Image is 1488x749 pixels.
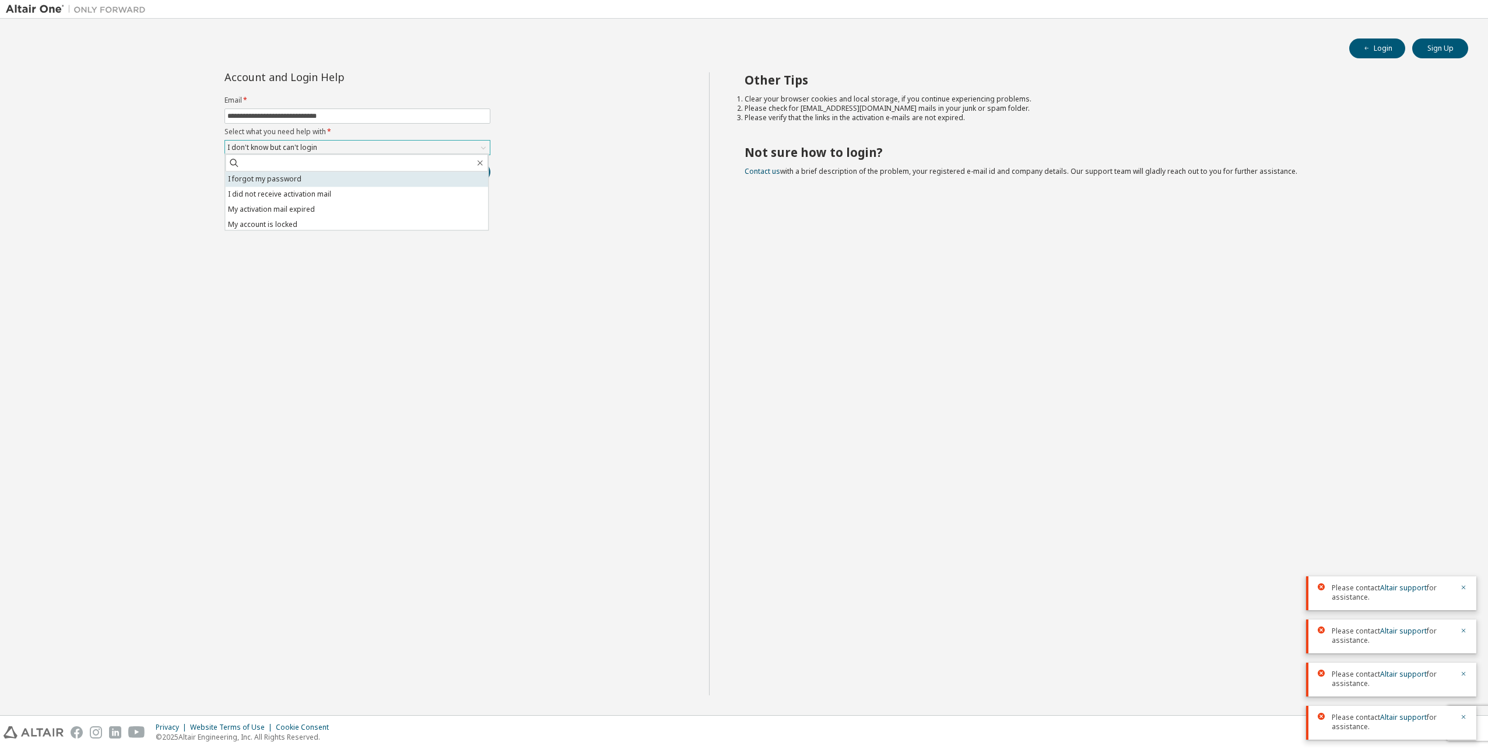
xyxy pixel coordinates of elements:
[1332,626,1453,645] span: Please contact for assistance.
[226,141,319,154] div: I don't know but can't login
[745,166,1297,176] span: with a brief description of the problem, your registered e-mail id and company details. Our suppo...
[224,127,490,136] label: Select what you need help with
[3,726,64,738] img: altair_logo.svg
[1412,38,1468,58] button: Sign Up
[745,94,1448,104] li: Clear your browser cookies and local storage, if you continue experiencing problems.
[190,723,276,732] div: Website Terms of Use
[90,726,102,738] img: instagram.svg
[156,723,190,732] div: Privacy
[1332,670,1453,688] span: Please contact for assistance.
[1380,712,1427,722] a: Altair support
[745,104,1448,113] li: Please check for [EMAIL_ADDRESS][DOMAIN_NAME] mails in your junk or spam folder.
[224,96,490,105] label: Email
[745,113,1448,123] li: Please verify that the links in the activation e-mails are not expired.
[1380,583,1427,593] a: Altair support
[71,726,83,738] img: facebook.svg
[128,726,145,738] img: youtube.svg
[745,72,1448,87] h2: Other Tips
[1349,38,1405,58] button: Login
[1332,713,1453,731] span: Please contact for assistance.
[745,166,780,176] a: Contact us
[225,171,488,187] li: I forgot my password
[6,3,152,15] img: Altair One
[225,141,490,155] div: I don't know but can't login
[745,145,1448,160] h2: Not sure how to login?
[109,726,121,738] img: linkedin.svg
[224,72,437,82] div: Account and Login Help
[1380,626,1427,636] a: Altair support
[276,723,336,732] div: Cookie Consent
[1380,669,1427,679] a: Altair support
[156,732,336,742] p: © 2025 Altair Engineering, Inc. All Rights Reserved.
[1332,583,1453,602] span: Please contact for assistance.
